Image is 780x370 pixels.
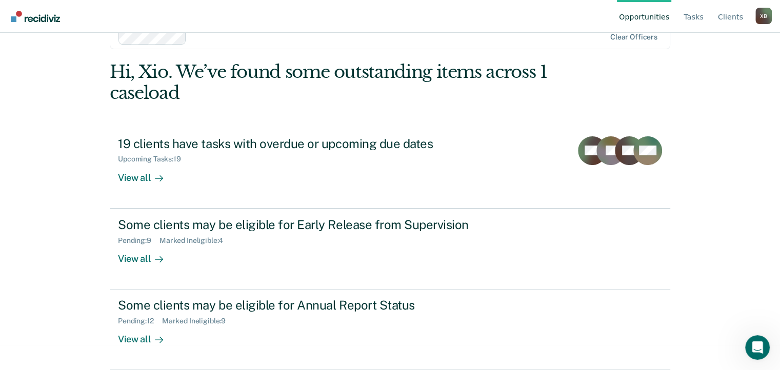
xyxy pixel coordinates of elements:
[118,217,478,232] div: Some clients may be eligible for Early Release from Supervision
[755,8,772,24] button: Profile dropdown button
[159,236,231,245] div: Marked Ineligible : 4
[755,8,772,24] div: X B
[110,128,670,209] a: 19 clients have tasks with overdue or upcoming due datesUpcoming Tasks:19View all
[11,11,60,22] img: Recidiviz
[110,290,670,370] a: Some clients may be eligible for Annual Report StatusPending:12Marked Ineligible:9View all
[745,335,770,360] iframe: Intercom live chat
[118,236,159,245] div: Pending : 9
[110,209,670,290] a: Some clients may be eligible for Early Release from SupervisionPending:9Marked Ineligible:4View all
[118,298,478,313] div: Some clients may be eligible for Annual Report Status
[118,244,175,264] div: View all
[118,325,175,345] div: View all
[118,163,175,183] div: View all
[118,155,189,163] div: Upcoming Tasks : 19
[162,317,234,325] div: Marked Ineligible : 9
[118,317,162,325] div: Pending : 12
[610,33,657,42] div: Clear officers
[118,136,478,151] div: 19 clients have tasks with overdue or upcoming due dates
[110,61,558,104] div: Hi, Xio. We’ve found some outstanding items across 1 caseload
